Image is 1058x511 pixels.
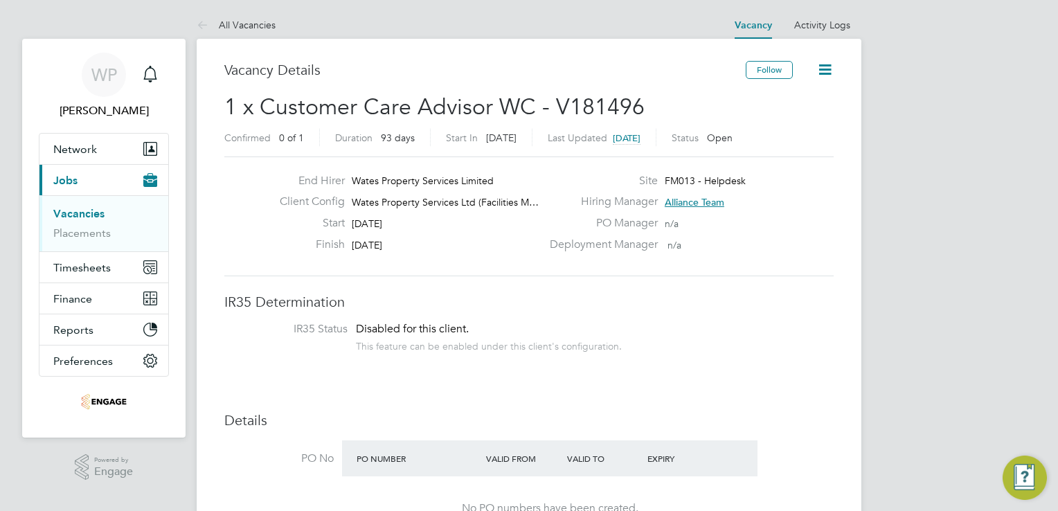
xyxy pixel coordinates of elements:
div: This feature can be enabled under this client's configuration. [356,337,622,352]
a: All Vacancies [197,19,276,31]
span: Jobs [53,174,78,187]
span: Timesheets [53,261,111,274]
label: Deployment Manager [541,237,658,252]
img: stallionrecruitment-logo-retina.png [81,391,127,413]
button: Jobs [39,165,168,195]
label: Status [672,132,699,144]
span: [DATE] [352,239,382,251]
button: Timesheets [39,252,168,283]
button: Follow [746,61,793,79]
span: Wates Property Services Limited [352,174,494,187]
label: Duration [335,132,373,144]
button: Reports [39,314,168,345]
a: Vacancy [735,19,772,31]
label: Last Updated [548,132,607,144]
a: Activity Logs [794,19,850,31]
button: Network [39,134,168,164]
span: Preferences [53,355,113,368]
span: WP [91,66,117,84]
label: Hiring Manager [541,195,658,209]
h3: Details [224,411,834,429]
span: Open [707,132,733,144]
label: IR35 Status [238,322,348,337]
nav: Main navigation [22,39,186,438]
span: [DATE] [352,217,382,230]
span: n/a [667,239,681,251]
span: FM013 - Helpdesk [665,174,746,187]
span: Wates Property Services Ltd (Facilities M… [352,196,539,208]
button: Preferences [39,346,168,376]
span: Finance [53,292,92,305]
span: 93 days [381,132,415,144]
span: William Proctor [39,102,169,119]
span: [DATE] [486,132,517,144]
a: WP[PERSON_NAME] [39,53,169,119]
label: Start In [446,132,478,144]
label: PO Manager [541,216,658,231]
a: Powered byEngage [75,454,134,481]
button: Finance [39,283,168,314]
label: Finish [269,237,345,252]
span: Disabled for this client. [356,322,469,336]
label: End Hirer [269,174,345,188]
label: Confirmed [224,132,271,144]
span: Powered by [94,454,133,466]
div: Jobs [39,195,168,251]
label: Client Config [269,195,345,209]
div: Valid To [564,446,645,471]
div: Valid From [483,446,564,471]
h3: Vacancy Details [224,61,746,79]
label: Site [541,174,658,188]
span: 0 of 1 [279,132,304,144]
span: Engage [94,466,133,478]
label: PO No [224,451,334,466]
span: [DATE] [613,132,640,144]
div: Expiry [644,446,725,471]
h3: IR35 Determination [224,293,834,311]
span: 1 x Customer Care Advisor WC - V181496 [224,93,645,120]
span: n/a [665,217,679,230]
a: Placements [53,226,111,240]
label: Start [269,216,345,231]
a: Vacancies [53,207,105,220]
button: Engage Resource Center [1003,456,1047,500]
div: PO Number [353,446,483,471]
span: Network [53,143,97,156]
span: Alliance Team [665,196,724,208]
span: Reports [53,323,93,337]
a: Go to home page [39,391,169,413]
